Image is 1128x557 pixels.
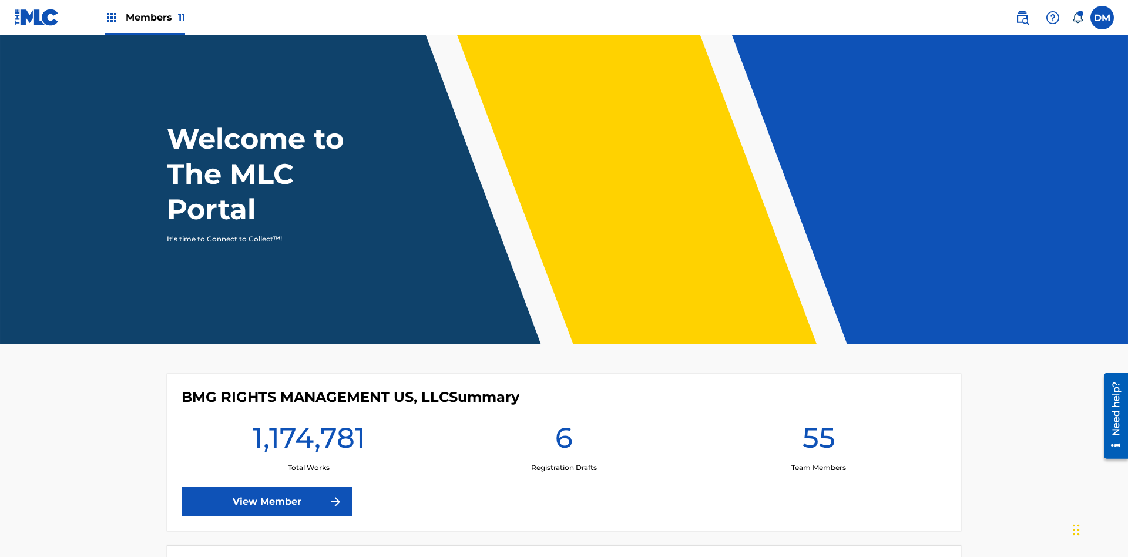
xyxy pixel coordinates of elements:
img: MLC Logo [14,9,59,26]
img: search [1015,11,1029,25]
a: View Member [182,487,352,516]
div: Notifications [1072,12,1083,24]
h1: 55 [803,420,835,462]
p: Total Works [288,462,330,473]
p: Registration Drafts [531,462,597,473]
h1: 1,174,781 [253,420,365,462]
span: 11 [178,12,185,23]
img: help [1046,11,1060,25]
span: Members [126,11,185,24]
p: It's time to Connect to Collect™! [167,234,371,244]
div: Help [1041,6,1065,29]
h1: Welcome to The MLC Portal [167,121,387,227]
p: Team Members [791,462,846,473]
img: Top Rightsholders [105,11,119,25]
iframe: Resource Center [1095,368,1128,465]
div: User Menu [1090,6,1114,29]
iframe: Chat Widget [1069,501,1128,557]
div: Drag [1073,512,1080,548]
h1: 6 [555,420,573,462]
h4: BMG RIGHTS MANAGEMENT US, LLC [182,388,519,406]
img: f7272a7cc735f4ea7f67.svg [328,495,343,509]
a: Public Search [1010,6,1034,29]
